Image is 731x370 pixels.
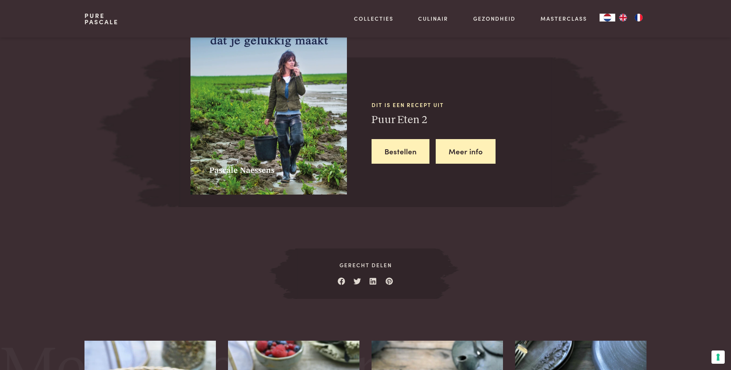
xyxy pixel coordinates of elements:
a: Bestellen [372,139,429,164]
span: Gerecht delen [295,261,436,269]
aside: Language selected: Nederlands [600,14,647,21]
a: PurePascale [84,13,119,25]
a: Gezondheid [473,14,515,23]
ul: Language list [615,14,647,21]
a: NL [600,14,615,21]
a: Collecties [354,14,393,23]
button: Uw voorkeuren voor toestemming voor trackingtechnologieën [711,350,725,364]
div: Language [600,14,615,21]
a: Culinair [418,14,448,23]
a: Meer info [436,139,496,164]
a: FR [631,14,647,21]
a: EN [615,14,631,21]
a: Masterclass [541,14,587,23]
span: Dit is een recept uit [372,101,553,109]
h3: Puur Eten 2 [372,113,553,127]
